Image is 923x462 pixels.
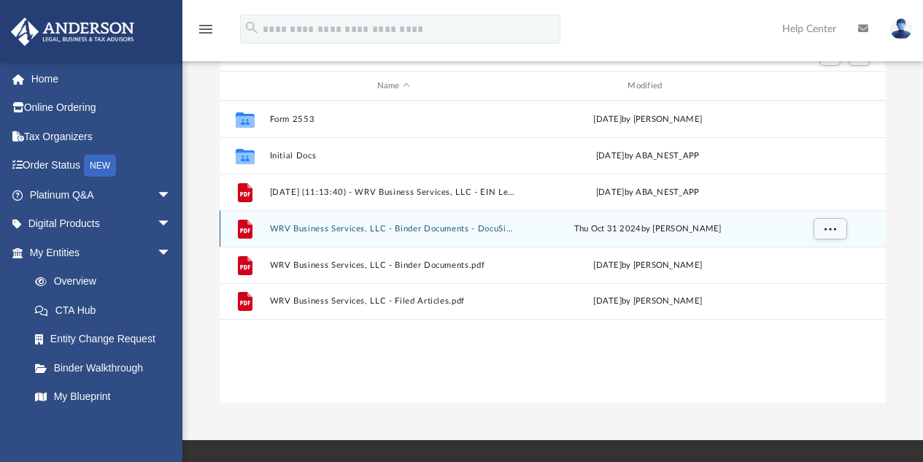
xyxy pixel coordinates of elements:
button: WRV Business Services, LLC - Filed Articles.pdf [269,297,517,307]
span: arrow_drop_down [157,238,186,268]
a: CTA Hub [20,296,193,325]
span: arrow_drop_down [157,209,186,239]
img: User Pic [890,18,912,39]
a: Order StatusNEW [10,151,193,181]
img: Anderson Advisors Platinum Portal [7,18,139,46]
a: Tax Due Dates [20,411,193,440]
span: arrow_drop_down [157,180,186,210]
button: Form 2553 [269,115,517,124]
button: [DATE] (11:13:40) - WRV Business Services, LLC - EIN Letter from IRS.pdf [269,188,517,197]
button: WRV Business Services, LLC - Binder Documents.pdf [269,261,517,270]
a: My Blueprint [20,382,186,412]
div: id [226,80,263,93]
a: Binder Walkthrough [20,353,193,382]
a: Entity Change Request [20,325,193,354]
div: grid [220,101,887,403]
div: [DATE] by ABA_NEST_APP [524,150,772,163]
div: Name [269,80,517,93]
div: NEW [84,155,116,177]
a: Home [10,64,193,93]
a: menu [197,28,215,38]
div: [DATE] by ABA_NEST_APP [524,186,772,199]
button: WRV Business Services, LLC - Binder Documents - DocuSigned.pdf [269,224,517,234]
a: Tax Organizers [10,122,193,151]
i: menu [197,20,215,38]
button: More options [813,218,846,240]
div: Modified [523,80,771,93]
div: [DATE] by [PERSON_NAME] [524,113,772,126]
a: Platinum Q&Aarrow_drop_down [10,180,193,209]
button: Initial Docs [269,151,517,161]
a: My Entitiesarrow_drop_down [10,238,193,267]
a: Digital Productsarrow_drop_down [10,209,193,239]
a: Overview [20,267,193,296]
div: Thu Oct 31 2024 by [PERSON_NAME] [524,223,772,236]
div: [DATE] by [PERSON_NAME] [524,295,772,308]
i: search [244,20,260,36]
div: id [778,80,880,93]
div: [DATE] by [PERSON_NAME] [524,259,772,272]
a: Online Ordering [10,93,193,123]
